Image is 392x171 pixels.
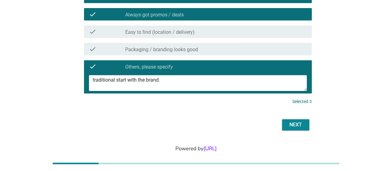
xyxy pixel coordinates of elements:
i: check [89,28,96,35]
label: Easy to find (location / delivery) [125,29,195,35]
i: check [89,45,96,53]
label: Others, please specify [125,64,173,70]
div: Powered by [7,145,385,152]
label: Always got promos / deals [125,12,184,18]
button: Next [282,119,309,130]
p: Selected 3 [292,98,312,105]
i: check [89,63,96,70]
div: Next [287,121,304,128]
a: [URL] [204,145,217,152]
i: check [89,11,96,18]
label: Packaging / branding looks good [125,47,198,53]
